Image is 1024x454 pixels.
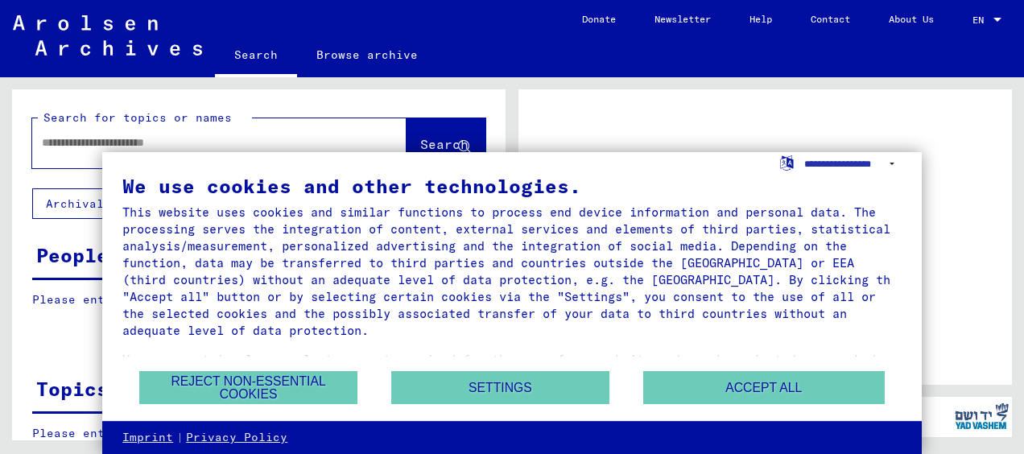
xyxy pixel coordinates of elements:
[36,241,109,270] div: People
[122,176,902,196] div: We use cookies and other technologies.
[122,204,902,339] div: This website uses cookies and similar functions to process end device information and personal da...
[643,371,885,404] button: Accept all
[139,371,357,404] button: Reject non-essential cookies
[297,35,437,74] a: Browse archive
[43,110,232,125] mat-label: Search for topics or names
[186,430,287,446] a: Privacy Policy
[122,430,173,446] a: Imprint
[952,396,1012,436] img: yv_logo.png
[420,136,469,152] span: Search
[407,118,485,168] button: Search
[32,291,485,308] p: Please enter a search term or set filters to get results.
[391,371,609,404] button: Settings
[36,374,109,403] div: Topics
[972,14,990,26] span: EN
[215,35,297,77] a: Search
[13,15,202,56] img: Arolsen_neg.svg
[32,188,203,219] button: Archival tree units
